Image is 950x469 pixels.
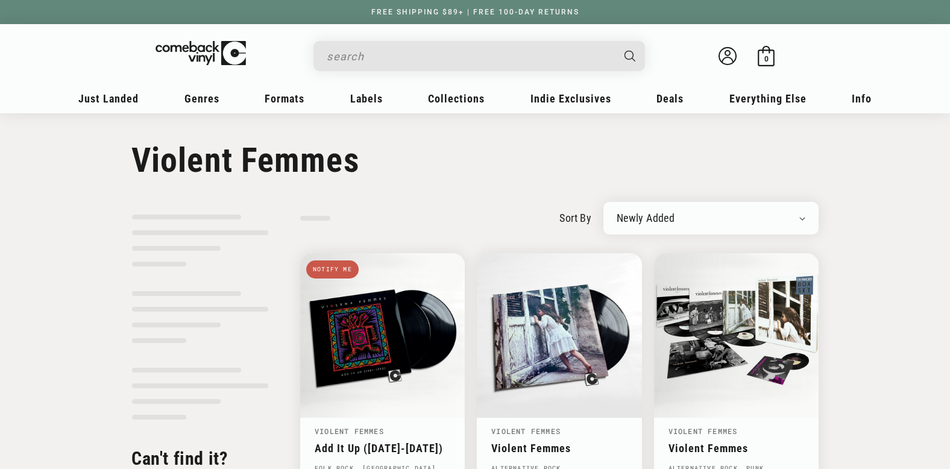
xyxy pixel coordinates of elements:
span: Deals [656,92,684,105]
a: Violent Femmes [491,426,561,436]
label: sort by [559,210,591,226]
button: Search [614,41,647,71]
span: Genres [184,92,219,105]
h1: Violent Femmes [131,140,819,180]
span: 0 [764,54,769,63]
a: FREE SHIPPING $89+ | FREE 100-DAY RETURNS [359,8,591,16]
span: Collections [428,92,485,105]
div: Search [313,41,645,71]
a: Violent Femmes [315,426,384,436]
span: Formats [265,92,304,105]
a: Add It Up ([DATE]-[DATE]) [315,442,450,455]
a: Violent Femmes [668,442,804,455]
span: Indie Exclusives [530,92,611,105]
span: Info [852,92,872,105]
span: Labels [350,92,383,105]
span: Just Landed [78,92,139,105]
a: Violent Femmes [668,426,738,436]
span: Everything Else [729,92,807,105]
a: Violent Femmes [491,442,627,455]
input: search [327,44,612,69]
